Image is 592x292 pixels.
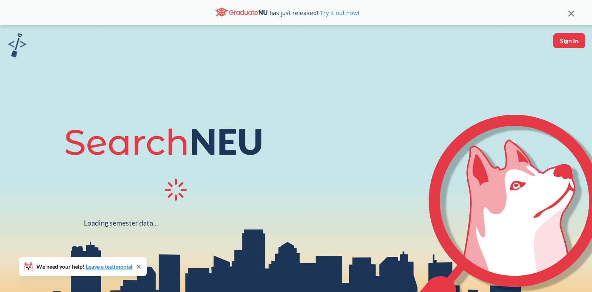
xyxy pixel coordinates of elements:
a: Leave a testimonial [86,263,132,270]
div: Loading semester data... [84,218,158,228]
img: sandbox logo [8,33,26,57]
span: We need your help! [36,264,132,269]
a: Try it out now! [318,9,359,17]
button: Sign In [553,33,585,48]
a: sandbox logo [8,33,26,60]
span: has just released! [270,8,359,17]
